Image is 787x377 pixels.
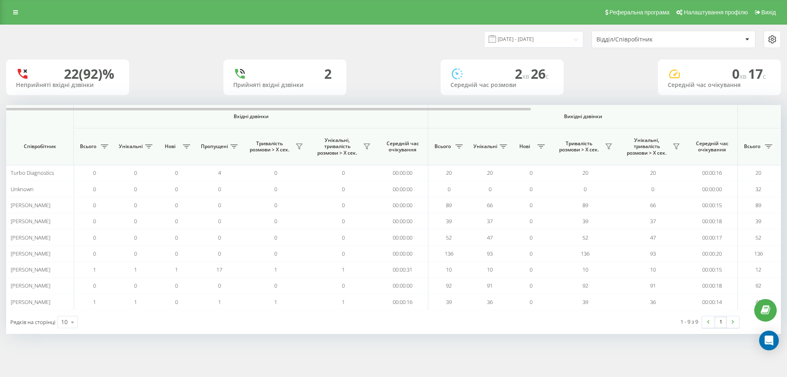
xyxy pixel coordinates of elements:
span: 0 [530,201,532,209]
div: Відділ/Співробітник [596,36,694,43]
span: 10 [446,266,452,273]
span: 52 [446,234,452,241]
span: 1 [175,266,178,273]
span: 0 [274,185,277,193]
span: 0 [342,169,345,176]
span: Вихідні дзвінки [448,113,719,120]
span: Вхідні дзвінки [95,113,407,120]
span: 0 [530,282,532,289]
div: 1 - 9 з 9 [680,318,698,326]
a: 1 [714,316,727,328]
span: 20 [755,169,761,176]
span: 136 [754,250,763,257]
span: Нові [160,143,180,150]
span: 0 [448,185,450,193]
span: хв [522,72,531,81]
span: 89 [446,201,452,209]
div: 22 (92)% [64,66,114,82]
span: Реферальна програма [610,9,670,16]
span: Всього [432,143,453,150]
span: Унікальні [473,143,497,150]
span: 17 [748,65,766,82]
span: 20 [650,169,656,176]
span: 136 [581,250,589,257]
span: 0 [530,217,532,225]
span: [PERSON_NAME] [11,250,50,257]
span: Тривалість розмови > Х сек. [555,140,603,153]
td: 00:00:14 [687,294,738,310]
span: 39 [582,298,588,306]
span: Унікальні, тривалість розмови > Х сек. [623,137,670,156]
span: 136 [445,250,453,257]
td: 00:00:00 [377,278,428,294]
div: Неприйняті вхідні дзвінки [16,82,119,89]
span: 1 [274,266,277,273]
span: 0 [175,282,178,289]
span: 92 [446,282,452,289]
span: 2 [515,65,531,82]
span: 1 [342,266,345,273]
span: [PERSON_NAME] [11,234,50,241]
span: 1 [134,298,137,306]
span: 1 [134,266,137,273]
td: 00:00:15 [687,197,738,213]
span: 0 [93,169,96,176]
td: 00:00:00 [687,181,738,197]
span: 0 [134,185,137,193]
span: 26 [531,65,549,82]
span: 4 [218,169,221,176]
div: Середній час розмови [450,82,554,89]
span: c [546,72,549,81]
td: 00:00:18 [687,213,738,229]
span: 0 [175,298,178,306]
span: 1 [93,266,96,273]
span: 32 [755,185,761,193]
span: 20 [487,169,493,176]
td: 00:00:18 [687,278,738,294]
span: 0 [530,298,532,306]
span: 0 [134,282,137,289]
td: 00:00:00 [377,246,428,262]
span: 93 [650,250,656,257]
span: 0 [175,201,178,209]
span: 0 [93,217,96,225]
span: Налаштування профілю [684,9,748,16]
span: 0 [530,234,532,241]
span: 89 [755,201,761,209]
div: Open Intercom Messenger [759,331,779,350]
span: Середній час очікування [693,140,731,153]
span: 47 [650,234,656,241]
span: 66 [650,201,656,209]
span: 0 [134,169,137,176]
span: 10 [582,266,588,273]
span: 36 [650,298,656,306]
span: 39 [582,217,588,225]
span: 1 [342,298,345,306]
span: 0 [175,217,178,225]
span: Нові [514,143,535,150]
td: 00:00:15 [687,262,738,278]
span: 0 [175,169,178,176]
span: [PERSON_NAME] [11,298,50,306]
span: 0 [93,282,96,289]
span: 0 [342,250,345,257]
span: Всього [78,143,98,150]
span: 12 [755,266,761,273]
span: 0 [175,234,178,241]
span: 0 [274,169,277,176]
span: 17 [216,266,222,273]
span: 37 [650,217,656,225]
span: [PERSON_NAME] [11,266,50,273]
div: Середній час очікування [668,82,771,89]
span: 0 [489,185,491,193]
span: 10 [487,266,493,273]
span: 0 [134,250,137,257]
span: хв [739,72,748,81]
span: 0 [93,250,96,257]
td: 00:00:31 [377,262,428,278]
span: 39 [755,217,761,225]
div: 2 [324,66,332,82]
div: 10 [61,318,68,326]
span: 91 [650,282,656,289]
span: 47 [487,234,493,241]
